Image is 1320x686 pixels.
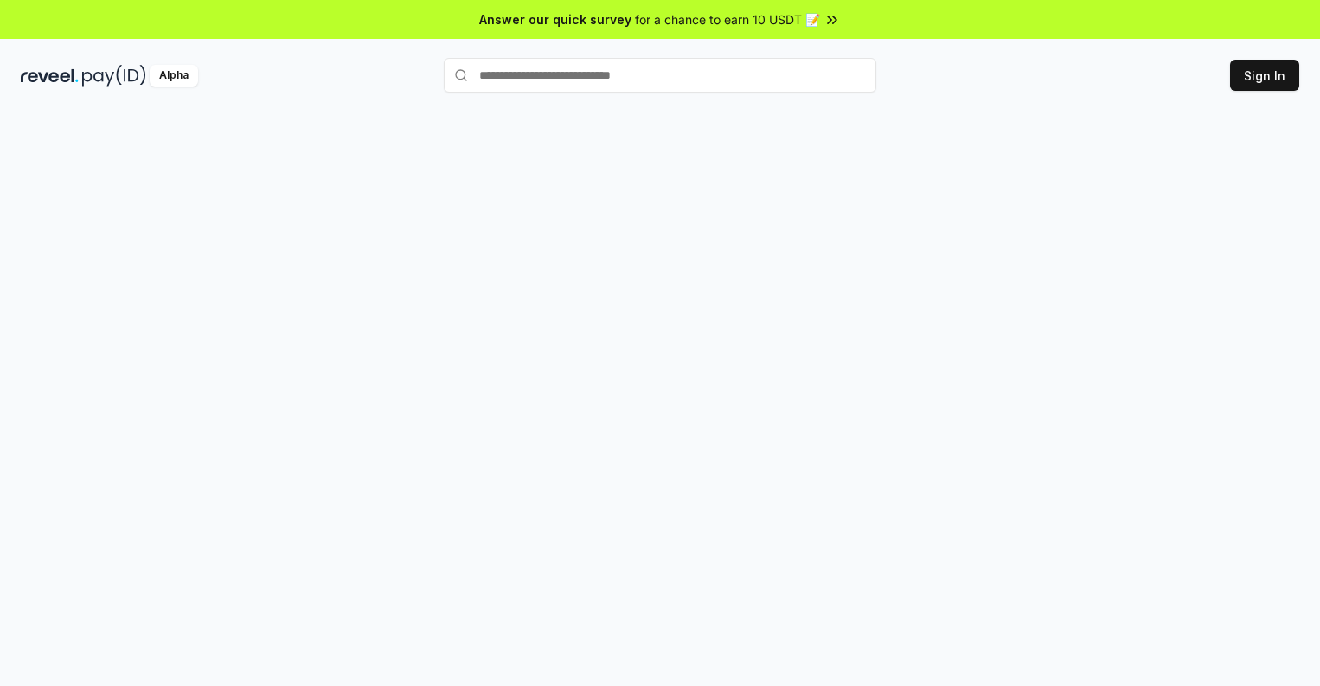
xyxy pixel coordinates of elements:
[635,10,820,29] span: for a chance to earn 10 USDT 📝
[150,65,198,87] div: Alpha
[82,65,146,87] img: pay_id
[479,10,631,29] span: Answer our quick survey
[21,65,79,87] img: reveel_dark
[1230,60,1299,91] button: Sign In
